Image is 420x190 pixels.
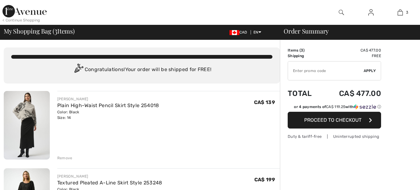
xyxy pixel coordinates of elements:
[254,99,275,105] span: CA$ 139
[406,10,408,15] span: 3
[57,96,159,102] div: [PERSON_NAME]
[288,104,381,112] div: or 4 payments ofCA$ 119.25withSezzle Click to learn more about Sezzle
[326,105,345,109] span: CA$ 119.25
[54,26,57,34] span: 3
[57,102,159,108] a: Plain High-Waist Pencil Skirt Style 254018
[304,117,361,123] span: Proceed to Checkout
[4,91,50,160] img: Plain High-Waist Pencil Skirt Style 254018
[229,30,250,34] span: CAD
[72,64,85,76] img: Congratulation2.svg
[288,53,322,59] td: Shipping
[253,30,261,34] span: EN
[288,47,322,53] td: Items ( )
[11,64,272,76] div: Congratulations! Your order will be shipped for FREE!
[57,155,73,161] div: Remove
[2,17,40,23] div: < Continue Shopping
[364,68,376,74] span: Apply
[2,5,47,17] img: 1ère Avenue
[254,177,275,183] span: CA$ 199
[363,9,379,16] a: Sign In
[398,9,403,16] img: My Bag
[288,133,381,139] div: Duty & tariff-free | Uninterrupted shipping
[288,83,322,104] td: Total
[368,9,374,16] img: My Info
[322,53,381,59] td: Free
[339,9,344,16] img: search the website
[301,48,303,52] span: 3
[57,109,159,120] div: Color: Black Size: 14
[354,104,376,110] img: Sezzle
[288,112,381,129] button: Proceed to Checkout
[294,104,381,110] div: or 4 payments of with
[229,30,239,35] img: Canadian Dollar
[322,83,381,104] td: CA$ 477.00
[57,180,162,186] a: Textured Pleated A-Line Skirt Style 253248
[288,61,364,80] input: Promo code
[386,9,415,16] a: 3
[322,47,381,53] td: CA$ 477.00
[4,28,75,34] span: My Shopping Bag ( Items)
[276,28,416,34] div: Order Summary
[57,174,162,179] div: [PERSON_NAME]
